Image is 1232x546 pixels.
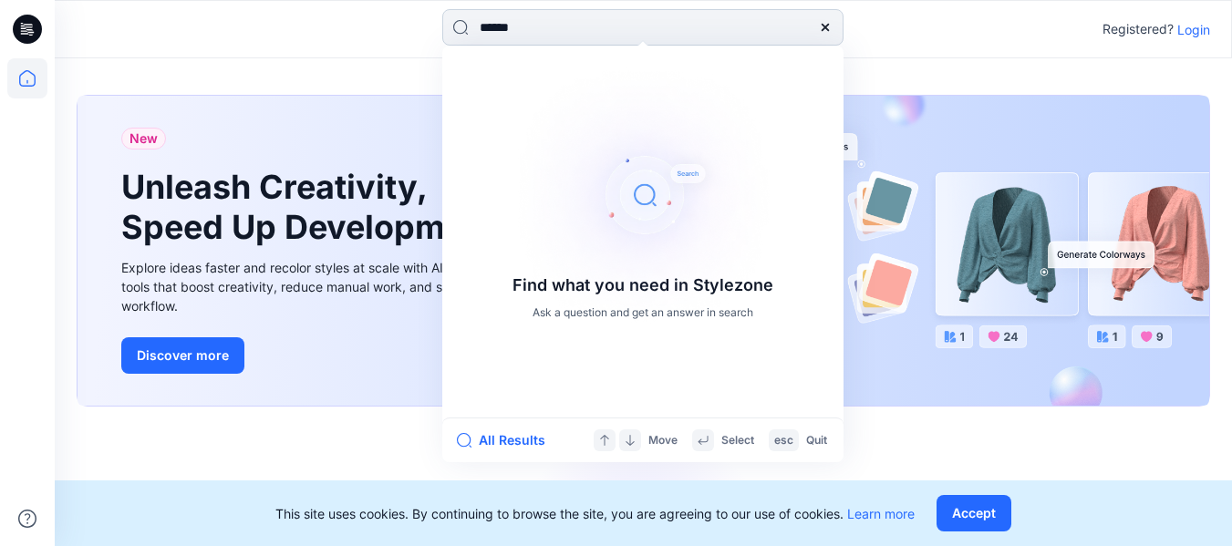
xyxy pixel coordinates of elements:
p: esc [774,431,793,450]
button: All Results [457,429,557,451]
a: Learn more [847,506,915,521]
p: Registered? [1103,18,1174,40]
p: Quit [806,431,827,450]
p: Select [721,431,754,450]
a: Discover more [121,337,532,374]
span: New [129,128,158,149]
h1: Unleash Creativity, Speed Up Development [121,168,504,246]
div: Explore ideas faster and recolor styles at scale with AI-powered tools that boost creativity, red... [121,258,532,315]
img: Find what you need [497,49,789,341]
p: Login [1177,20,1210,39]
p: This site uses cookies. By continuing to browse the site, you are agreeing to our use of cookies. [275,504,915,523]
button: Accept [937,495,1011,531]
button: Discover more [121,337,244,374]
p: Move [648,431,678,450]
